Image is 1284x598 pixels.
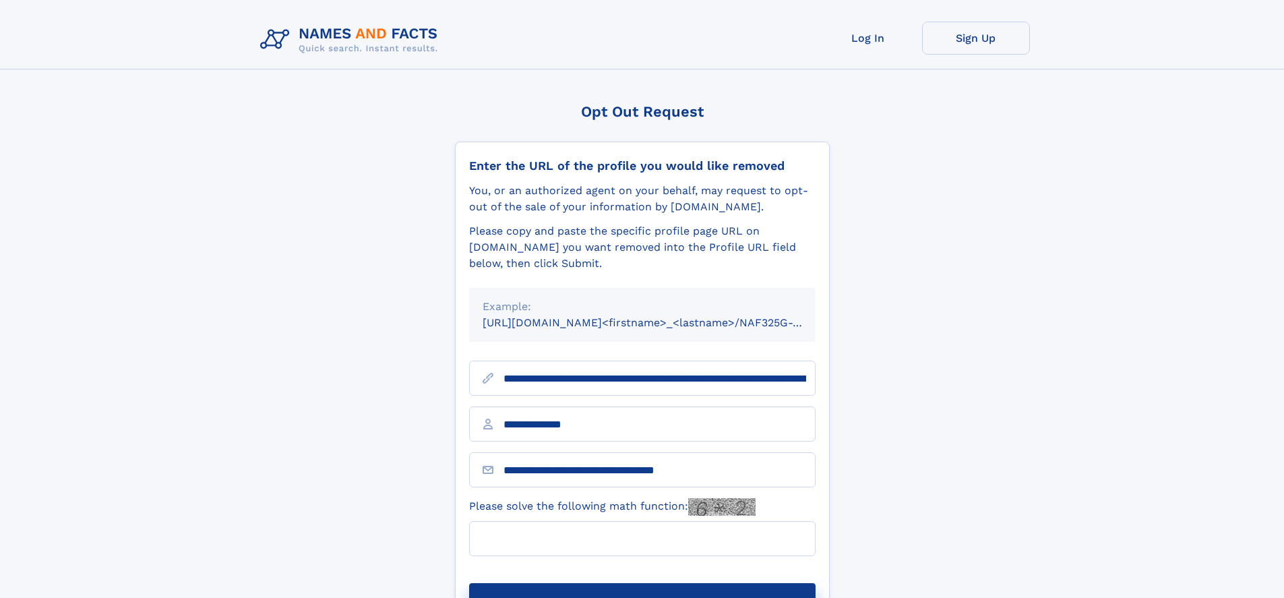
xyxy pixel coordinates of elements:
[483,316,841,329] small: [URL][DOMAIN_NAME]<firstname>_<lastname>/NAF325G-xxxxxxxx
[469,498,756,516] label: Please solve the following math function:
[483,299,802,315] div: Example:
[469,183,816,215] div: You, or an authorized agent on your behalf, may request to opt-out of the sale of your informatio...
[922,22,1030,55] a: Sign Up
[469,223,816,272] div: Please copy and paste the specific profile page URL on [DOMAIN_NAME] you want removed into the Pr...
[469,158,816,173] div: Enter the URL of the profile you would like removed
[255,22,449,58] img: Logo Names and Facts
[814,22,922,55] a: Log In
[455,103,830,120] div: Opt Out Request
